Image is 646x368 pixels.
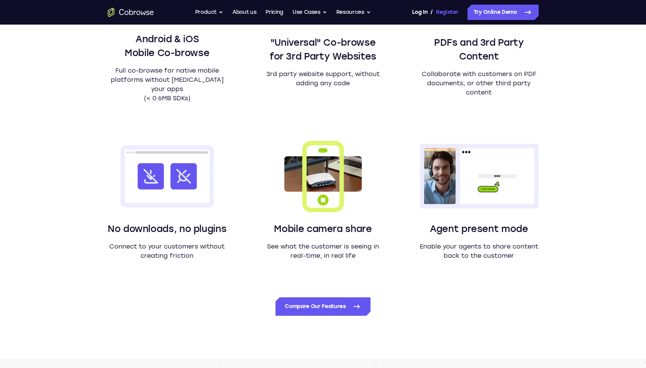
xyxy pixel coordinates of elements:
p: Collaborate with customers on PDF documents, or other third party content [419,70,538,97]
p: 3rd party website support, without adding any code [264,70,382,88]
a: Register [436,5,458,20]
h3: Android & iOS Mobile Co-browse [108,32,227,60]
button: Use Cases [292,5,327,20]
h3: PDFs and 3rd Party Content [419,36,538,63]
p: Enable your agents to share content back to the customer [419,242,538,260]
img: A browser window with two icons crossed out: download and plugin [108,140,227,213]
a: Log In [412,5,427,20]
h3: No downloads, no plugins [108,222,227,236]
button: Product [195,5,224,20]
p: Full co-browse for native mobile platforms without [MEDICAL_DATA] your apps (< 0.6MB SDKs) [108,66,227,103]
a: Try Online Demo [467,5,539,20]
span: / [431,8,433,17]
p: See what the customer is seeing in real-time, in real life [264,242,382,260]
h3: Mobile camera share [264,222,382,236]
p: Connect to your customers without creating friction [108,242,227,260]
h3: Agent present mode [419,222,538,236]
button: Resources [336,5,371,20]
a: About us [232,5,256,20]
a: Compare Our Features [275,297,370,316]
img: An agent to the left presenting their screen to a customer [419,140,538,213]
h3: "Universal" Co-browse for 3rd Party Websites [264,36,382,63]
img: An image representation of a mobile phone capturing video from its camera [264,140,382,213]
a: Pricing [265,5,283,20]
a: Go to the home page [108,8,154,17]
